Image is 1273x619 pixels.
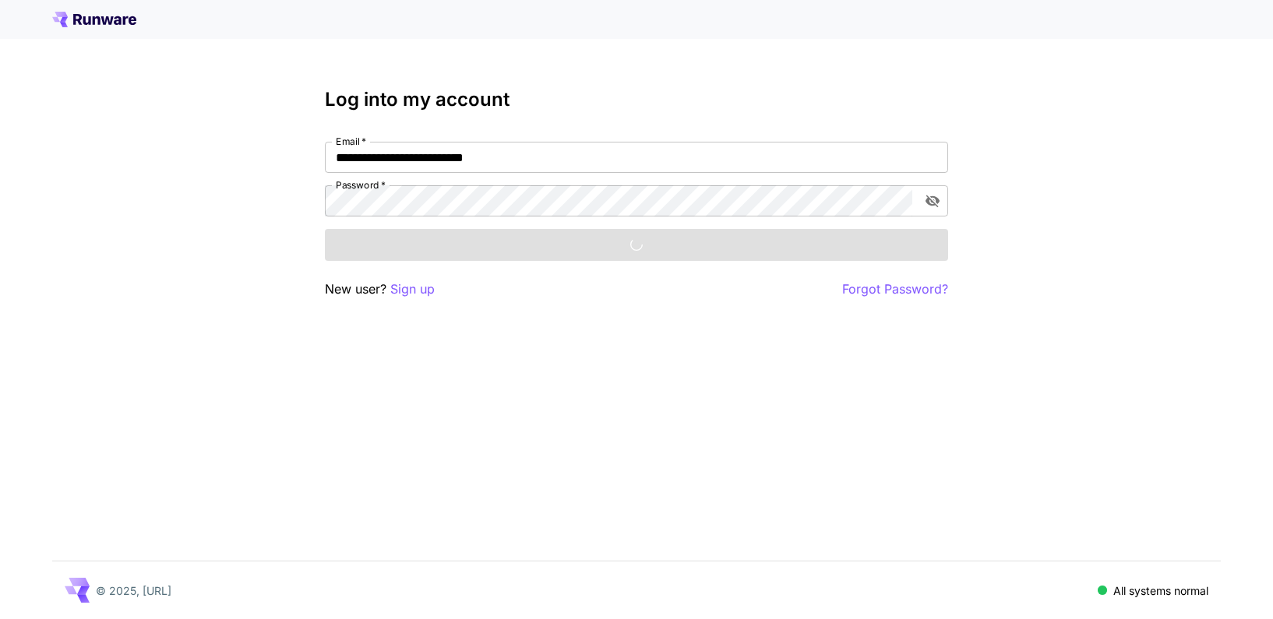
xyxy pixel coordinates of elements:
[336,178,386,192] label: Password
[390,280,435,299] button: Sign up
[96,582,171,599] p: © 2025, [URL]
[325,89,948,111] h3: Log into my account
[336,135,366,148] label: Email
[325,280,435,299] p: New user?
[1113,582,1208,599] p: All systems normal
[842,280,948,299] button: Forgot Password?
[919,187,947,215] button: toggle password visibility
